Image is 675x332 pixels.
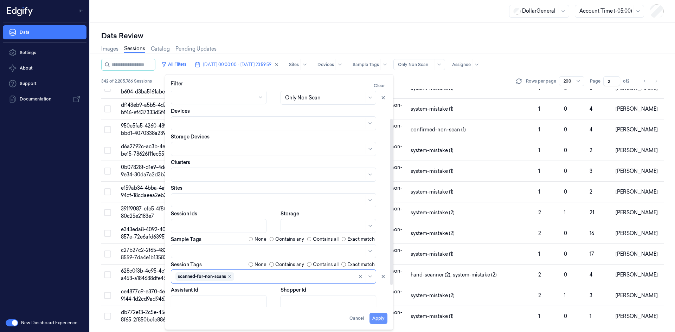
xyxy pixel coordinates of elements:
span: 5 [590,85,592,91]
span: [PERSON_NAME] [616,147,658,154]
span: system-mistake (1) [411,188,454,196]
a: Pending Updates [175,45,217,53]
span: Page [590,78,600,84]
span: [PERSON_NAME] [616,230,658,236]
span: 2 [538,209,541,216]
span: df143eb9-a5b5-4d70-bf46-ef437333d5f4 [121,102,172,116]
div: Filter [171,80,387,91]
span: [PERSON_NAME] [616,168,658,174]
label: Contains any [275,261,304,268]
span: 0 [564,251,567,257]
div: Data Review [101,31,664,41]
a: Sessions [124,45,145,53]
button: [DATE] 00:00:00 - [DATE] 23:59:59 [192,59,282,70]
span: 1 [538,313,540,319]
span: 342 of 2,205,766 Sessions [101,78,152,84]
span: 3 [590,292,592,299]
span: 0 [564,85,567,91]
button: Select row [104,230,111,237]
span: 2 [538,292,541,299]
span: 0 [564,106,567,112]
button: Select row [104,168,111,175]
span: system-mistake (2) [411,292,455,299]
button: Select row [104,271,111,278]
span: system-mistake (2) [453,271,497,279]
button: Select row [104,313,111,320]
span: system-mistake (1) [411,168,454,175]
span: 391f9087-cfc5-4f84-a13f-80c25e2183e7 [121,206,180,219]
span: system-mistake (2) [411,230,455,237]
button: Toggle Navigation [75,5,86,17]
label: Storage [281,210,299,217]
label: Sample Tags [171,237,201,242]
div: Remove ,scanned-for-non-scans [227,274,232,279]
label: Sites [171,184,182,191]
span: [DATE] 00:00:00 - [DATE] 23:59:59 [203,61,271,68]
span: system-mistake (1) [411,105,454,113]
span: 17 [590,251,594,257]
span: hand-scanner (2) , [411,271,453,279]
a: Catalog [151,45,170,53]
button: All Filters [158,59,189,70]
button: Select row [104,126,111,133]
span: 1 [538,189,540,195]
button: Select row [104,250,111,258]
span: 4 [590,106,592,112]
label: Session Ids [171,210,197,217]
span: 1 [538,147,540,154]
span: [PERSON_NAME] [616,189,658,195]
span: [PERSON_NAME] [616,106,658,112]
span: 2 [538,272,541,278]
a: Support [3,77,86,91]
span: 0 [564,147,567,154]
button: Apply [369,313,387,324]
button: Select row [104,209,111,216]
button: Cancel [347,313,367,324]
label: Contains any [275,236,304,243]
span: system-mistake (1) [411,250,454,258]
span: 0 [564,272,567,278]
label: None [255,236,266,243]
span: e159ab34-4bba-4af2-94cf-18cdaeea2eb2 [121,185,171,198]
span: of 2 [623,78,634,84]
button: Select row [104,292,111,299]
span: [PERSON_NAME] [616,251,658,257]
span: system-mistake (1) [411,313,454,320]
span: 1 [590,313,591,319]
span: 1 [538,106,540,112]
span: 1 [538,168,540,174]
span: c27b27c2-2f65-482b-8559-7da4e1b13582 [121,247,172,261]
label: Storage Devices [171,133,210,140]
span: 0 [564,313,567,319]
span: [PERSON_NAME] [616,272,658,278]
a: Settings [3,46,86,60]
span: 1 [538,251,540,257]
a: Data [3,25,86,39]
span: 0 [564,126,567,133]
span: 2 [538,230,541,236]
span: 4 [590,272,592,278]
nav: pagination [640,76,661,86]
label: Contains all [313,261,339,268]
span: 16 [590,230,594,236]
span: d6a2792c-ac3b-4ec2-be15-78626f11ec55 [121,143,173,157]
span: 2 [590,189,592,195]
span: 0 [564,168,567,174]
label: Shopper Id [281,286,306,293]
label: Exact match [347,261,375,268]
label: Clusters [171,159,190,166]
span: [PERSON_NAME] [616,126,658,133]
span: 950e5fa5-4260-489b-bbd1-4070338a2395 [121,123,172,136]
button: About [3,61,86,75]
span: [PERSON_NAME] [616,209,658,216]
label: None [255,261,266,268]
div: scanned-for-non-scans [178,273,226,280]
span: 1 [564,209,566,216]
span: 1 [538,85,540,91]
span: 21 [590,209,594,216]
a: Images [101,45,118,53]
span: [PERSON_NAME] [616,292,658,299]
label: Assistant Id [171,286,198,293]
span: system-mistake (1) [411,147,454,154]
label: Contains all [313,236,339,243]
